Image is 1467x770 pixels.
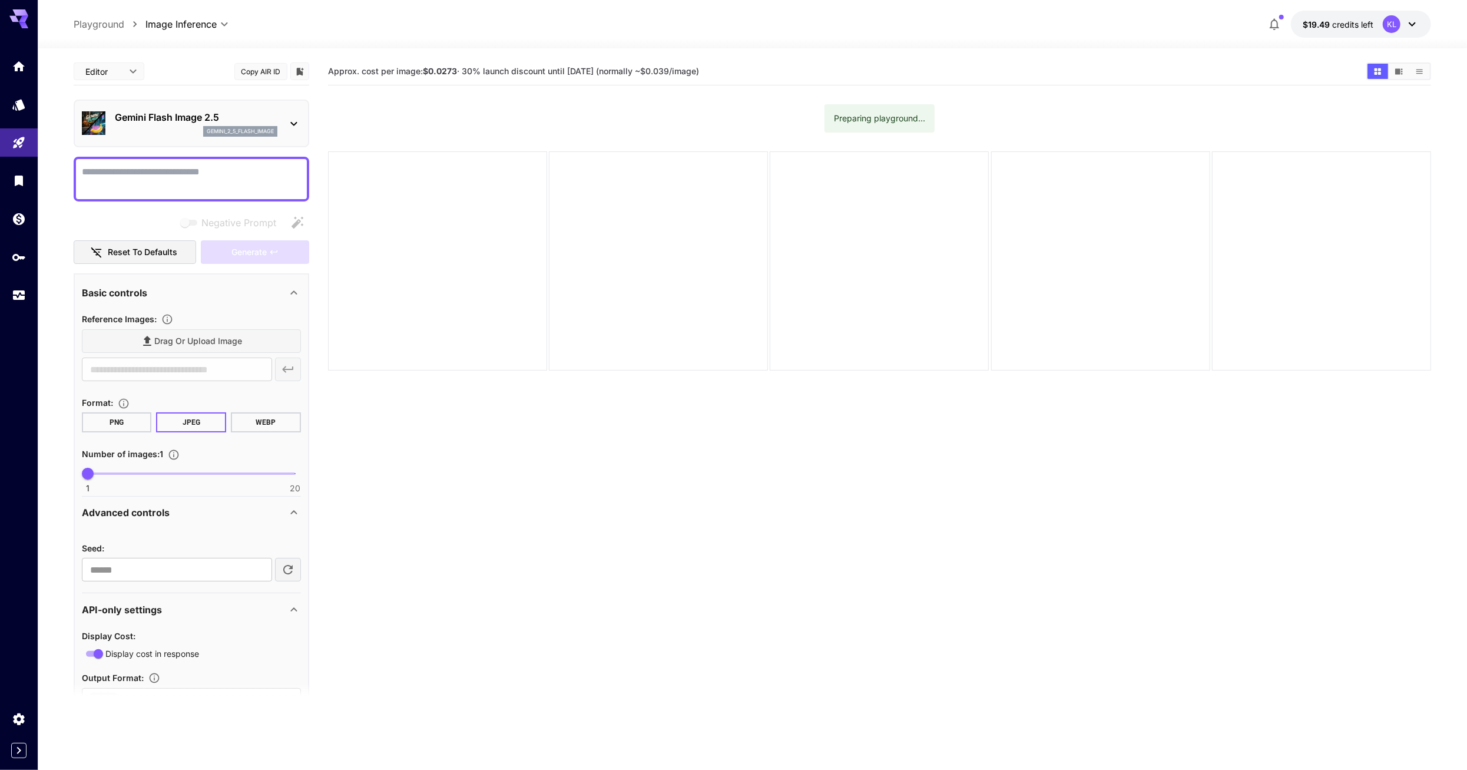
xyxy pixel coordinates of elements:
[1389,64,1409,79] button: Show images in video view
[82,527,301,581] div: Advanced controls
[82,631,135,641] span: Display Cost :
[423,66,457,76] b: $0.0273
[207,127,274,136] p: gemini_2_5_flash_image
[86,483,90,494] span: 1
[1291,11,1431,38] button: $19.4926KL
[290,483,300,494] span: 20
[12,250,26,265] div: API Keys
[74,17,124,31] a: Playground
[82,449,163,459] span: Number of images : 1
[12,59,26,74] div: Home
[74,17,145,31] nav: breadcrumb
[144,672,165,684] button: Specifies how the image is returned based on your use case: base64Data for embedding in code, dat...
[1303,18,1373,31] div: $19.4926
[178,215,286,230] span: Negative prompts are not compatible with the selected model.
[115,110,277,124] p: Gemini Flash Image 2.5
[12,97,26,112] div: Models
[1366,62,1431,80] div: Show images in grid viewShow images in video viewShow images in list view
[82,279,301,307] div: Basic controls
[82,596,301,624] div: API-only settings
[1303,19,1332,29] span: $19.49
[834,108,925,129] div: Preparing playground...
[1332,19,1373,29] span: credits left
[231,412,301,432] button: WEBP
[82,543,104,553] span: Seed :
[328,66,699,76] span: Approx. cost per image: · 30% launch discount until [DATE] (normally ~$0.039/image)
[82,673,144,683] span: Output Format :
[1409,64,1430,79] button: Show images in list view
[82,105,301,141] div: Gemini Flash Image 2.5gemini_2_5_flash_image
[85,65,122,78] span: Editor
[156,412,226,432] button: JPEG
[82,498,301,527] div: Advanced controls
[82,505,170,520] p: Advanced controls
[1367,64,1388,79] button: Show images in grid view
[113,398,134,409] button: Choose the file format for the output image.
[12,712,26,726] div: Settings
[82,286,147,300] p: Basic controls
[1383,15,1400,33] div: KL
[12,136,26,150] div: Playground
[157,313,178,325] button: Upload a reference image to guide the result. This is needed for Image-to-Image or Inpainting. Su...
[12,211,26,226] div: Wallet
[82,398,113,408] span: Format :
[145,17,217,31] span: Image Inference
[12,173,26,188] div: Library
[294,64,305,78] button: Add to library
[105,647,199,660] span: Display cost in response
[201,216,276,230] span: Negative Prompt
[12,288,26,303] div: Usage
[74,240,196,265] button: Reset to defaults
[163,449,184,461] button: Specify how many images to generate in a single request. Each image generation will be charged se...
[11,743,27,758] button: Expand sidebar
[82,314,157,324] span: Reference Images :
[234,63,287,80] button: Copy AIR ID
[82,603,162,617] p: API-only settings
[82,412,152,432] button: PNG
